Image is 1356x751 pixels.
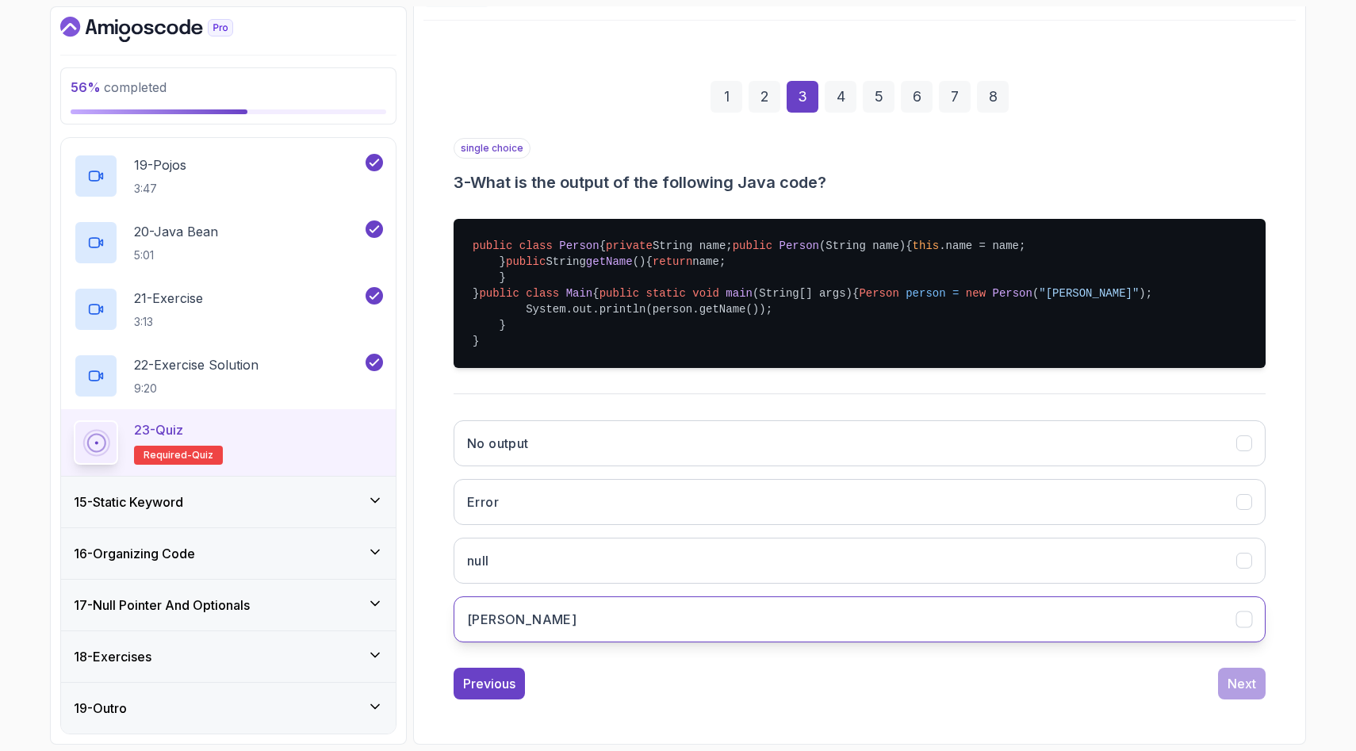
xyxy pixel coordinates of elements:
button: Alice [454,596,1266,642]
div: 5 [863,81,894,113]
p: 5:01 [134,247,218,263]
h3: 15 - Static Keyword [74,492,183,512]
div: Previous [463,674,515,693]
span: public [473,239,512,252]
span: return [653,255,692,268]
h3: 18 - Exercises [74,647,151,666]
p: 22 - Exercise Solution [134,355,259,374]
button: Previous [454,668,525,699]
h3: [PERSON_NAME] [467,610,576,629]
p: single choice [454,138,531,159]
h3: null [467,551,489,570]
button: Error [454,479,1266,525]
span: Person [859,287,898,300]
span: static [646,287,686,300]
button: 19-Pojos3:47 [74,154,383,198]
span: () [633,255,646,268]
span: Person [992,287,1032,300]
span: Person [559,239,599,252]
span: (String name) [819,239,906,252]
button: 20-Java Bean5:01 [74,220,383,265]
button: No output [454,420,1266,466]
button: 22-Exercise Solution9:20 [74,354,383,398]
p: 3:13 [134,314,203,330]
span: Main [566,287,593,300]
div: 4 [825,81,856,113]
p: 23 - Quiz [134,420,183,439]
span: person [906,287,945,300]
div: 7 [939,81,971,113]
span: completed [71,79,167,95]
div: Next [1228,674,1256,693]
span: private [606,239,653,252]
span: Required- [144,449,192,462]
button: 16-Organizing Code [61,528,396,579]
span: class [519,239,553,252]
p: 20 - Java Bean [134,222,218,241]
span: public [479,287,519,300]
p: 21 - Exercise [134,289,203,308]
button: 17-Null Pointer And Optionals [61,580,396,630]
pre: { String name; { .name = name; } String { name; } } { { ( ); System.out.println(person.getName())... [454,219,1266,368]
button: 21-Exercise3:13 [74,287,383,331]
h3: 16 - Organizing Code [74,544,195,563]
span: new [966,287,986,300]
h3: 3 - What is the output of the following Java code? [454,171,1266,193]
button: 15-Static Keyword [61,477,396,527]
span: (String[] args) [753,287,852,300]
span: getName [586,255,633,268]
div: 3 [787,81,818,113]
button: null [454,538,1266,584]
span: public [599,287,639,300]
span: 56 % [71,79,101,95]
span: main [726,287,753,300]
a: Dashboard [60,17,270,42]
div: 6 [901,81,933,113]
button: 19-Outro [61,683,396,734]
div: 8 [977,81,1009,113]
button: 18-Exercises [61,631,396,682]
p: 9:20 [134,381,259,397]
span: void [692,287,719,300]
h3: 19 - Outro [74,699,127,718]
span: class [526,287,559,300]
button: 23-QuizRequired-quiz [74,420,383,465]
span: quiz [192,449,213,462]
p: 19 - Pojos [134,155,186,174]
p: 3:47 [134,181,186,197]
div: 1 [711,81,742,113]
span: public [733,239,772,252]
h3: Error [467,492,499,512]
h3: 17 - Null Pointer And Optionals [74,596,250,615]
span: Person [780,239,819,252]
h3: No output [467,434,529,453]
div: 2 [749,81,780,113]
button: Next [1218,668,1266,699]
span: "[PERSON_NAME]" [1039,287,1139,300]
span: public [506,255,546,268]
span: this [913,239,940,252]
span: = [952,287,959,300]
